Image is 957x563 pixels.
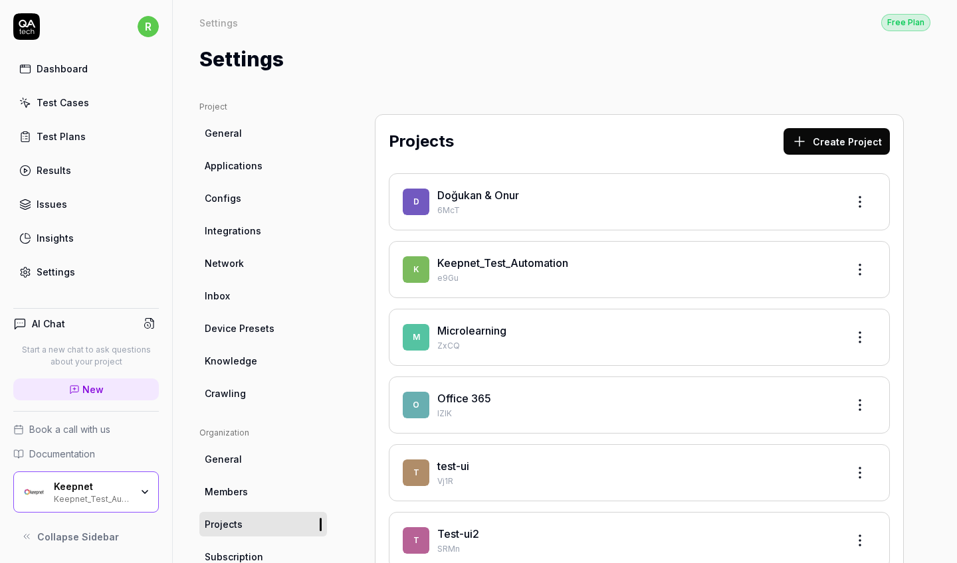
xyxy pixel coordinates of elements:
[199,512,327,536] a: Projects
[22,480,46,504] img: Keepnet Logo
[13,523,159,550] button: Collapse Sidebar
[205,126,242,140] span: General
[205,224,261,238] span: Integrations
[437,256,568,270] a: Keepnet_Test_Automation
[199,186,327,210] a: Configs
[37,265,75,279] div: Settings
[403,527,429,554] span: T
[13,191,159,217] a: Issues
[199,218,327,243] a: Integrations
[205,256,244,270] span: Network
[37,62,88,76] div: Dashboard
[199,16,238,29] div: Settings
[199,121,327,145] a: General
[205,386,246,400] span: Crawling
[199,251,327,276] a: Network
[13,157,159,183] a: Results
[199,316,327,341] a: Device Presets
[403,189,429,215] span: D
[403,324,429,351] span: M
[205,159,263,173] span: Applications
[389,129,454,153] h2: Projects
[199,381,327,406] a: Crawling
[32,317,65,331] h4: AI Chat
[205,191,241,205] span: Configs
[54,493,131,503] div: Keepnet_Test_Automation
[37,530,119,544] span: Collapse Sidebar
[199,479,327,504] a: Members
[437,459,469,473] a: test-ui
[205,354,257,368] span: Knowledge
[54,481,131,493] div: Keepnet
[13,422,159,436] a: Book a call with us
[437,392,491,405] a: Office 365
[881,14,930,31] div: Free Plan
[199,447,327,471] a: General
[199,101,327,113] div: Project
[437,408,836,420] p: IZIK
[13,471,159,513] button: Keepnet LogoKeepnetKeepnet_Test_Automation
[138,16,159,37] span: r
[437,527,479,540] a: Test-ui2
[138,13,159,40] button: r
[403,459,429,486] span: t
[37,163,71,177] div: Results
[37,96,89,110] div: Test Cases
[37,231,74,245] div: Insights
[437,272,836,284] p: e9Gu
[13,56,159,82] a: Dashboard
[205,452,242,466] span: General
[199,153,327,178] a: Applications
[205,517,243,531] span: Projects
[13,225,159,251] a: Insights
[13,447,159,461] a: Documentation
[29,422,110,436] span: Book a call with us
[403,256,429,283] span: K
[403,392,429,418] span: O
[37,197,67,211] div: Issues
[784,128,890,155] button: Create Project
[437,324,506,337] a: Microlearning
[437,340,836,352] p: ZxCQ
[437,189,519,202] a: Doğukan & Onur
[13,259,159,285] a: Settings
[437,543,836,555] p: SRMn
[205,485,248,499] span: Members
[13,90,159,116] a: Test Cases
[13,123,159,149] a: Test Plans
[199,44,284,74] h1: Settings
[205,321,274,335] span: Device Presets
[199,283,327,308] a: Inbox
[199,349,327,373] a: Knowledge
[82,382,104,396] span: New
[881,13,930,31] a: Free Plan
[37,129,86,143] div: Test Plans
[13,344,159,368] p: Start a new chat to ask questions about your project
[437,204,836,216] p: 6McT
[205,289,230,303] span: Inbox
[13,378,159,400] a: New
[199,427,327,439] div: Organization
[29,447,95,461] span: Documentation
[437,475,836,487] p: Vj1R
